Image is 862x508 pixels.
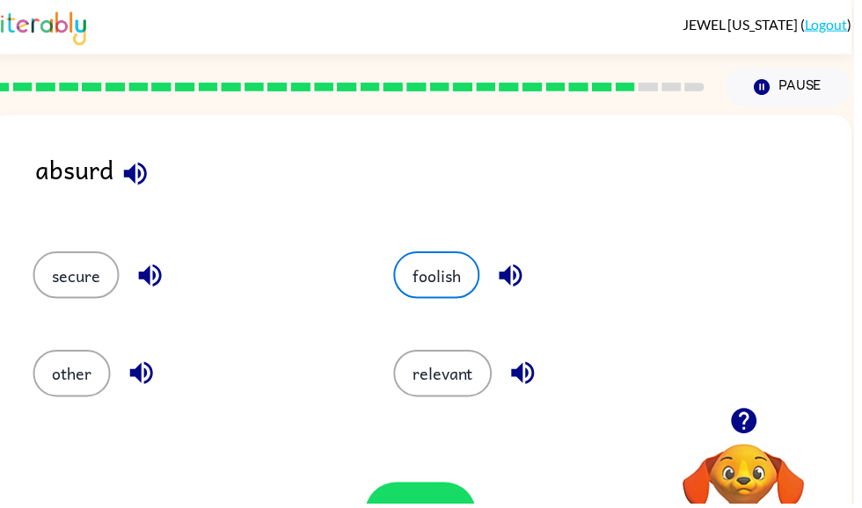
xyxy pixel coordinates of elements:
a: Logout [813,16,856,33]
button: other [33,353,112,401]
button: secure [33,254,121,301]
div: ( ) [690,16,860,33]
button: relevant [398,353,497,401]
button: foolish [398,254,485,301]
button: Pause [733,68,860,108]
span: JEWEL [US_STATE] [690,16,808,33]
div: absurd [36,151,860,219]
